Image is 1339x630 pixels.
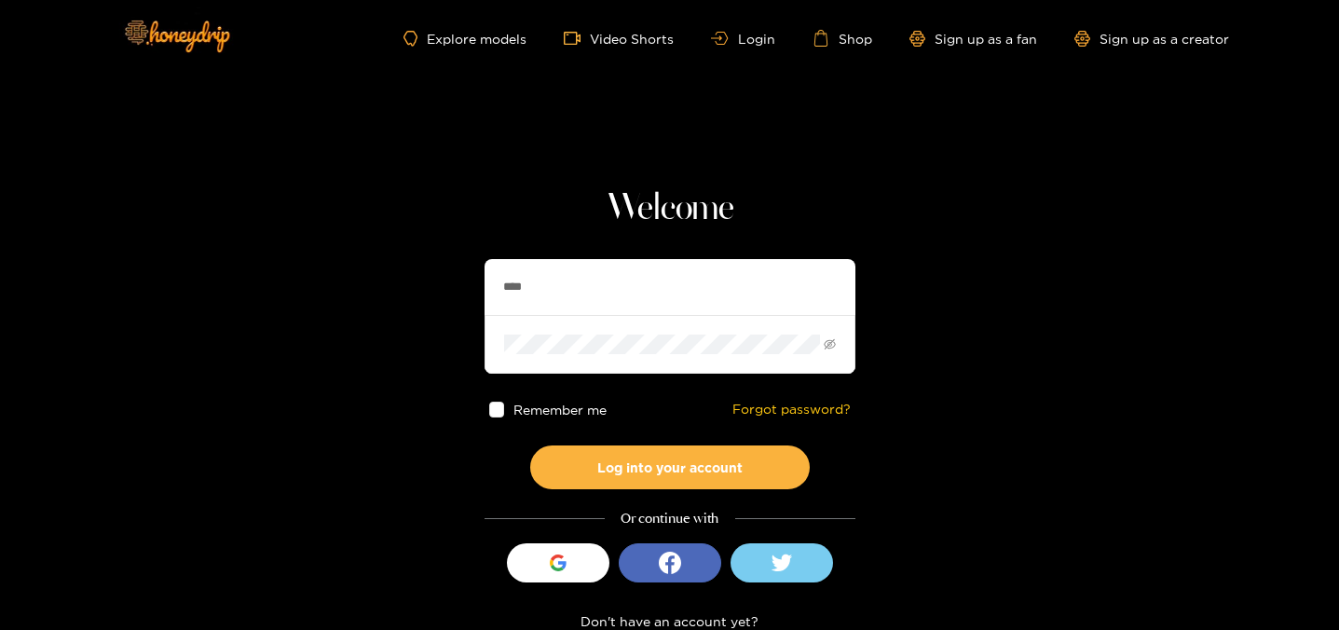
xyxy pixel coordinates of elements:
[1074,31,1229,47] a: Sign up as a creator
[564,30,590,47] span: video-camera
[711,32,774,46] a: Login
[513,403,607,417] span: Remember me
[564,30,674,47] a: Video Shorts
[813,30,872,47] a: Shop
[485,186,855,231] h1: Welcome
[732,402,851,418] a: Forgot password?
[403,31,526,47] a: Explore models
[909,31,1037,47] a: Sign up as a fan
[530,445,810,489] button: Log into your account
[485,508,855,529] div: Or continue with
[824,338,836,350] span: eye-invisible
